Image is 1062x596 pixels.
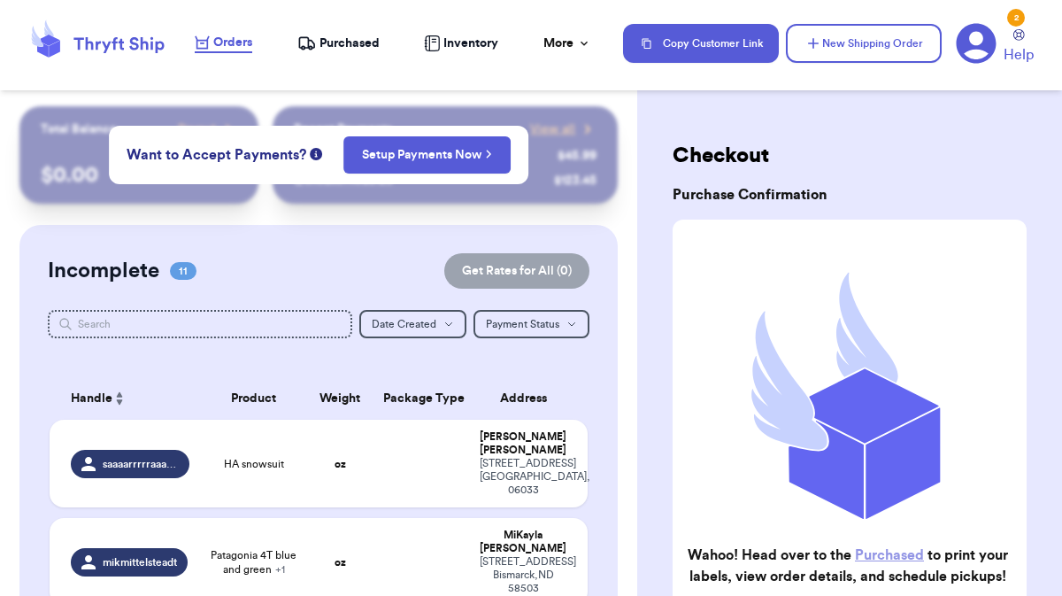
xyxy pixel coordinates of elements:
[200,377,308,420] th: Product
[673,184,1027,205] h3: Purchase Confirmation
[443,35,498,52] span: Inventory
[112,388,127,409] button: Sort ascending
[41,161,238,190] p: $ 0.00
[530,120,596,138] a: View all
[195,34,252,53] a: Orders
[480,529,566,555] div: MiKayla [PERSON_NAME]
[486,319,559,329] span: Payment Status
[786,24,942,63] button: New Shipping Order
[623,24,779,63] button: Copy Customer Link
[170,262,196,280] span: 11
[275,564,285,575] span: + 1
[224,457,284,471] span: HA snowsuit
[855,548,924,562] a: Purchased
[335,557,346,568] strong: oz
[469,377,588,420] th: Address
[473,310,589,338] button: Payment Status
[543,35,591,52] div: More
[530,120,575,138] span: View all
[343,136,511,174] button: Setup Payments Now
[213,34,252,51] span: Orders
[48,257,159,285] h2: Incomplete
[480,555,566,595] div: [STREET_ADDRESS] Bismarck , ND 58503
[1004,29,1034,66] a: Help
[48,310,353,338] input: Search
[424,35,498,52] a: Inventory
[673,142,1027,170] h2: Checkout
[480,430,566,457] div: [PERSON_NAME] [PERSON_NAME]
[211,548,297,577] span: Patagonia 4T blue and green
[103,555,177,569] span: mikmittelsteadt
[558,147,596,165] div: $ 45.99
[178,120,216,138] span: Payout
[127,144,306,166] span: Want to Accept Payments?
[480,457,566,497] div: [STREET_ADDRESS] [GEOGRAPHIC_DATA] , CT 06033
[71,390,112,408] span: Handle
[687,545,1009,587] h2: Wahoo! Head over to the to print your labels, view order details, and schedule pickups!
[319,35,380,52] span: Purchased
[294,120,392,138] p: Recent Payments
[359,310,466,338] button: Date Created
[956,23,997,64] a: 2
[297,35,380,52] a: Purchased
[41,120,117,138] p: Total Balance
[1007,9,1025,27] div: 2
[103,457,179,471] span: saaaarrrrraaaahh
[554,172,596,190] div: $ 123.45
[444,253,589,289] button: Get Rates for All (0)
[373,377,470,420] th: Package Type
[362,146,492,164] a: Setup Payments Now
[178,120,237,138] a: Payout
[1004,44,1034,66] span: Help
[372,319,436,329] span: Date Created
[335,459,346,469] strong: oz
[308,377,373,420] th: Weight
